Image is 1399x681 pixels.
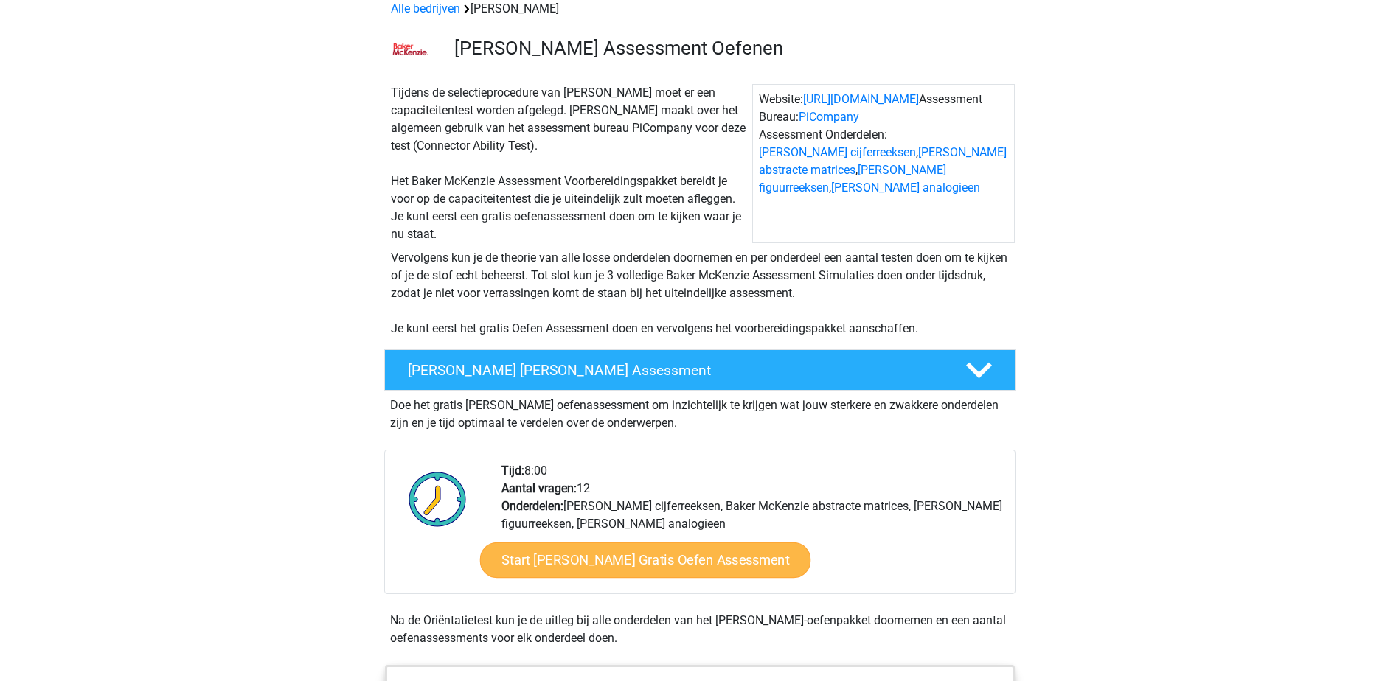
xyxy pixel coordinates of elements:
h4: [PERSON_NAME] [PERSON_NAME] Assessment [408,362,942,379]
a: PiCompany [799,110,859,124]
a: [PERSON_NAME] analogieen [831,181,980,195]
b: Aantal vragen: [501,481,577,495]
a: [PERSON_NAME] cijferreeksen [759,145,916,159]
a: [URL][DOMAIN_NAME] [803,92,919,106]
b: Onderdelen: [501,499,563,513]
a: [PERSON_NAME] [PERSON_NAME] Assessment [378,349,1021,391]
h3: [PERSON_NAME] Assessment Oefenen [454,37,1004,60]
div: 8:00 12 [PERSON_NAME] cijferreeksen, Baker McKenzie abstracte matrices, [PERSON_NAME] figuurreeks... [490,462,1014,593]
div: Vervolgens kun je de theorie van alle losse onderdelen doornemen en per onderdeel een aantal test... [385,249,1015,338]
div: Tijdens de selectieprocedure van [PERSON_NAME] moet er een capaciteitentest worden afgelegd. [PER... [385,84,752,243]
div: Website: Assessment Bureau: Assessment Onderdelen: , , , [752,84,1015,243]
a: Start [PERSON_NAME] Gratis Oefen Assessment [479,542,810,578]
img: Klok [400,462,475,536]
a: Alle bedrijven [391,1,460,15]
div: Na de Oriëntatietest kun je de uitleg bij alle onderdelen van het [PERSON_NAME]-oefenpakket doorn... [384,612,1016,647]
div: Doe het gratis [PERSON_NAME] oefenassessment om inzichtelijk te krijgen wat jouw sterkere en zwak... [384,391,1016,432]
b: Tijd: [501,464,524,478]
